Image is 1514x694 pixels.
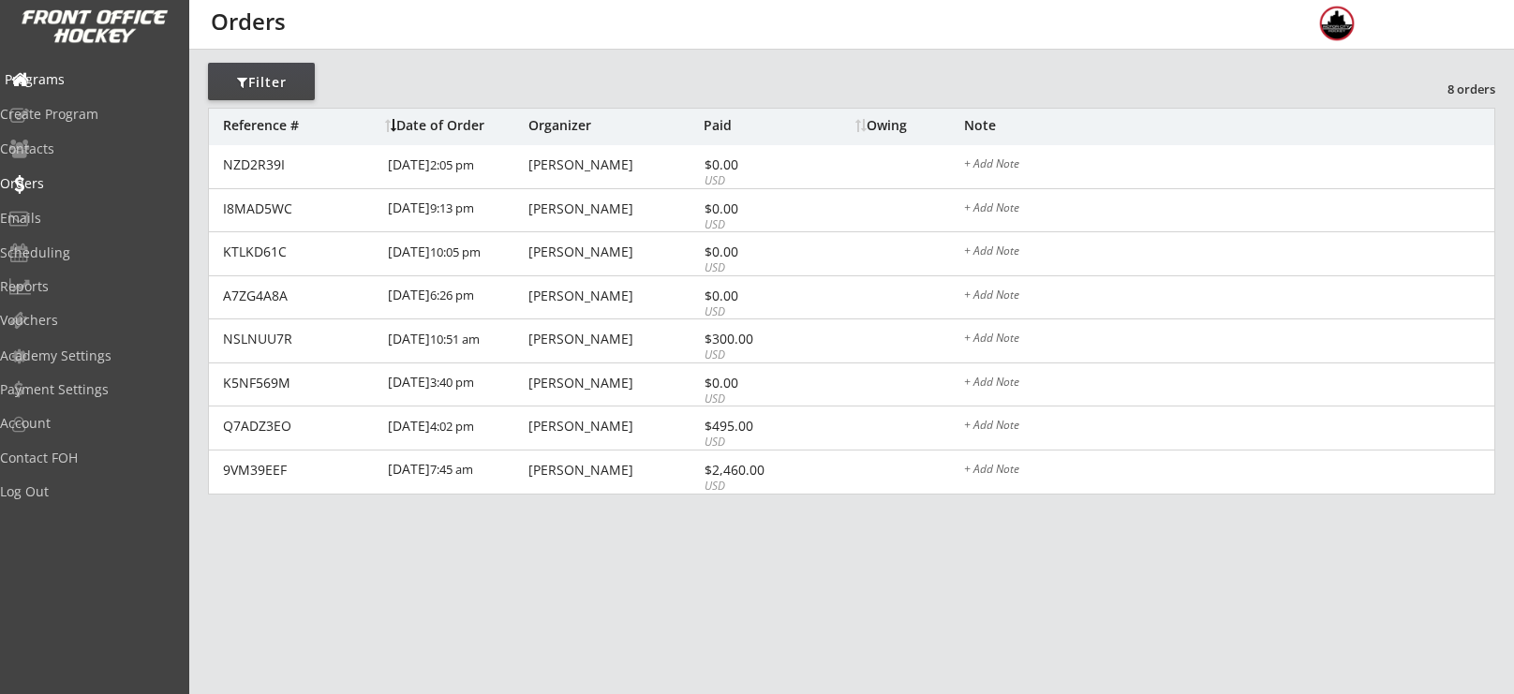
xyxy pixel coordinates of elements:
div: Filter [208,73,315,92]
div: [PERSON_NAME] [528,420,699,433]
div: Paid [704,119,805,132]
div: USD [705,391,805,407]
div: I8MAD5WC [223,202,377,215]
div: NSLNUU7R [223,332,377,346]
div: USD [705,479,805,495]
div: Date of Order [385,119,524,132]
div: + Add Note [964,377,1494,391]
div: + Add Note [964,332,1494,347]
div: $2,460.00 [705,464,805,477]
div: [PERSON_NAME] [528,158,699,171]
font: 9:13 pm [430,199,474,216]
div: Organizer [528,119,699,132]
div: $0.00 [705,158,805,171]
font: 3:40 pm [430,374,474,391]
font: 10:05 pm [430,244,481,260]
div: USD [705,435,805,450]
div: [DATE] [388,319,524,362]
div: $0.00 [705,289,805,303]
div: [DATE] [388,145,524,187]
div: [DATE] [388,406,524,449]
div: [DATE] [388,232,524,274]
font: 10:51 am [430,331,480,347]
div: USD [705,217,805,233]
div: USD [705,173,805,189]
div: [DATE] [388,189,524,231]
div: USD [705,260,805,276]
div: [PERSON_NAME] [528,332,699,346]
div: $0.00 [705,377,805,390]
div: Programs [5,73,173,86]
div: [DATE] [388,363,524,406]
div: KTLKD61C [223,245,377,258]
div: USD [705,347,805,363]
div: + Add Note [964,158,1494,173]
div: + Add Note [964,245,1494,260]
div: [DATE] [388,450,524,493]
div: $0.00 [705,202,805,215]
div: $0.00 [705,245,805,258]
div: + Add Note [964,420,1494,435]
div: $300.00 [705,332,805,346]
div: [PERSON_NAME] [528,377,699,390]
div: [DATE] [388,276,524,318]
div: Q7ADZ3EO [223,420,377,433]
div: [PERSON_NAME] [528,289,699,303]
div: [PERSON_NAME] [528,245,699,258]
font: 6:26 pm [430,287,474,303]
div: $495.00 [705,420,805,433]
div: 9VM39EEF [223,464,377,477]
font: 7:45 am [430,461,473,478]
div: [PERSON_NAME] [528,464,699,477]
div: + Add Note [964,464,1494,479]
div: 8 orders [1398,81,1495,97]
div: + Add Note [964,289,1494,304]
div: A7ZG4A8A [223,289,377,303]
div: USD [705,304,805,320]
div: Reference # [223,119,376,132]
font: 2:05 pm [430,156,474,173]
div: Owing [855,119,963,132]
div: + Add Note [964,202,1494,217]
div: [PERSON_NAME] [528,202,699,215]
div: K5NF569M [223,377,377,390]
font: 4:02 pm [430,418,474,435]
div: NZD2R39I [223,158,377,171]
div: Note [964,119,1494,132]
